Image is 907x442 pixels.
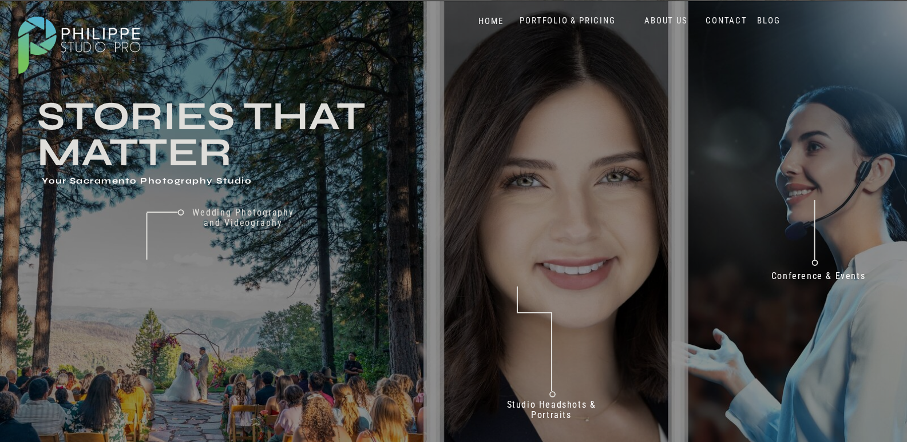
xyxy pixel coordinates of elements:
a: BLOG [755,15,783,26]
a: Studio Headshots & Portraits [493,400,610,424]
a: Wedding Photography and Videography [184,208,303,238]
a: HOME [467,16,516,27]
a: PORTFOLIO & PRICING [516,15,620,26]
h2: Don't just take our word for it [470,274,801,385]
h1: Your Sacramento Photography Studio [42,176,375,188]
a: Conference & Events [763,271,873,286]
a: CONTACT [703,15,750,26]
a: ABOUT US [642,15,691,26]
h3: Stories that Matter [37,98,517,168]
